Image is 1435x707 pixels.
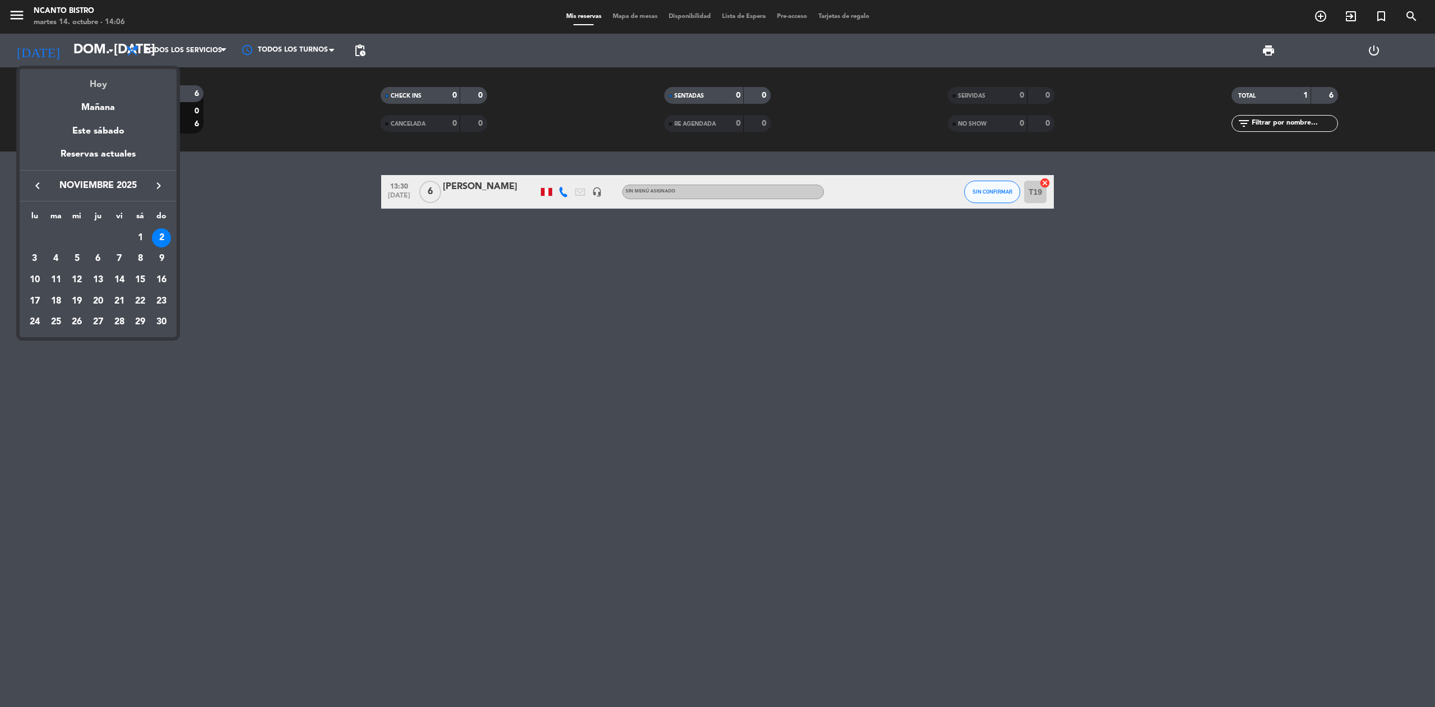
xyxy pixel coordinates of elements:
[131,228,150,247] div: 1
[149,178,169,193] button: keyboard_arrow_right
[45,291,67,312] td: 18 de noviembre de 2025
[47,313,66,332] div: 25
[151,311,172,333] td: 30 de noviembre de 2025
[131,270,150,290] div: 15
[87,291,109,312] td: 20 de noviembre de 2025
[27,178,48,193] button: keyboard_arrow_left
[66,210,87,227] th: miércoles
[130,248,151,269] td: 8 de noviembre de 2025
[151,227,172,249] td: 2 de noviembre de 2025
[109,311,130,333] td: 28 de noviembre de 2025
[45,210,67,227] th: martes
[151,210,172,227] th: domingo
[87,269,109,291] td: 13 de noviembre de 2025
[152,249,171,268] div: 9
[25,270,44,290] div: 10
[152,313,171,332] div: 30
[89,249,108,268] div: 6
[87,311,109,333] td: 27 de noviembre de 2025
[152,179,165,192] i: keyboard_arrow_right
[45,269,67,291] td: 11 de noviembre de 2025
[45,248,67,269] td: 4 de noviembre de 2025
[130,311,151,333] td: 29 de noviembre de 2025
[67,292,86,311] div: 19
[109,248,130,269] td: 7 de noviembre de 2025
[89,270,108,290] div: 13
[25,249,44,268] div: 3
[47,292,66,311] div: 18
[152,228,171,247] div: 2
[24,248,45,269] td: 3 de noviembre de 2025
[67,270,86,290] div: 12
[47,270,66,290] div: 11
[89,292,108,311] div: 20
[89,313,108,332] div: 27
[110,270,129,290] div: 14
[20,69,177,92] div: Hoy
[109,291,130,312] td: 21 de noviembre de 2025
[24,269,45,291] td: 10 de noviembre de 2025
[66,248,87,269] td: 5 de noviembre de 2025
[20,116,177,147] div: Este sábado
[130,291,151,312] td: 22 de noviembre de 2025
[131,313,150,332] div: 29
[110,249,129,268] div: 7
[66,269,87,291] td: 12 de noviembre de 2025
[66,311,87,333] td: 26 de noviembre de 2025
[24,291,45,312] td: 17 de noviembre de 2025
[152,270,171,290] div: 16
[24,210,45,227] th: lunes
[151,248,172,269] td: 9 de noviembre de 2025
[109,269,130,291] td: 14 de noviembre de 2025
[67,249,86,268] div: 5
[110,292,129,311] div: 21
[109,210,130,227] th: viernes
[131,292,150,311] div: 22
[20,147,177,170] div: Reservas actuales
[48,178,149,193] span: noviembre 2025
[130,210,151,227] th: sábado
[25,292,44,311] div: 17
[151,269,172,291] td: 16 de noviembre de 2025
[152,292,171,311] div: 23
[110,313,129,332] div: 28
[67,313,86,332] div: 26
[151,291,172,312] td: 23 de noviembre de 2025
[31,179,44,192] i: keyboard_arrow_left
[87,248,109,269] td: 6 de noviembre de 2025
[66,291,87,312] td: 19 de noviembre de 2025
[24,227,130,249] td: NOV.
[131,249,150,268] div: 8
[130,227,151,249] td: 1 de noviembre de 2025
[20,92,177,115] div: Mañana
[45,311,67,333] td: 25 de noviembre de 2025
[25,313,44,332] div: 24
[130,269,151,291] td: 15 de noviembre de 2025
[87,210,109,227] th: jueves
[47,249,66,268] div: 4
[24,311,45,333] td: 24 de noviembre de 2025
